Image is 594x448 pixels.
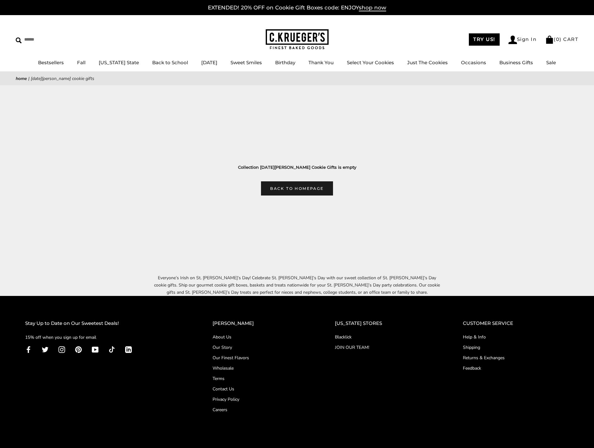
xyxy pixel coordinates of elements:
img: Search [16,37,22,43]
a: Thank You [308,60,334,65]
a: JOIN OUR TEAM! [335,344,438,351]
a: Wholesale [213,365,309,371]
a: Feedback [463,365,569,371]
a: Home [16,76,27,82]
a: Back to School [152,60,188,65]
h3: Collection [DATE][PERSON_NAME] Cookie Gifts is empty [25,164,569,171]
h2: [PERSON_NAME] [213,320,309,327]
a: Shipping [463,344,569,351]
a: Business Gifts [499,60,533,65]
a: TikTok [108,346,115,353]
a: TRY US! [469,33,500,46]
span: [DATE][PERSON_NAME] Cookie Gifts [31,76,94,82]
a: (0) CART [545,36,578,42]
a: Occasions [461,60,486,65]
a: Careers [213,406,309,413]
span: 0 [556,36,560,42]
a: Help & Info [463,334,569,340]
img: C.KRUEGER'S [266,29,329,50]
h2: CUSTOMER SERVICE [463,320,569,327]
a: YouTube [92,346,98,353]
a: Our Story [213,344,309,351]
p: Everyone’s Irish on St. [PERSON_NAME]’s Day! Celebrate St. [PERSON_NAME]’s Day with our sweet col... [153,274,442,296]
a: Bestsellers [38,60,64,65]
a: Birthday [275,60,295,65]
a: Sweet Smiles [230,60,262,65]
a: [DATE] [201,60,217,65]
span: shop now [359,4,386,11]
span: | [28,76,30,82]
img: Account [508,36,517,44]
a: Twitter [42,346,48,353]
a: Back to homepage [261,181,333,196]
a: Just The Cookies [407,60,448,65]
input: Search [16,35,91,44]
h2: [US_STATE] STORES [335,320,438,327]
a: Fall [77,60,86,65]
a: About Us [213,334,309,340]
a: Terms [213,375,309,382]
a: Select Your Cookies [347,60,394,65]
a: Pinterest [75,346,82,353]
a: [US_STATE] State [99,60,139,65]
a: Privacy Policy [213,396,309,403]
a: Facebook [25,346,32,353]
a: Instagram [58,346,65,353]
h2: Stay Up to Date on Our Sweetest Deals! [25,320,187,327]
nav: breadcrumbs [16,75,578,82]
a: Contact Us [213,386,309,392]
img: Bag [545,36,554,44]
a: EXTENDED! 20% OFF on Cookie Gift Boxes code: ENJOYshop now [208,4,386,11]
p: 15% off when you sign up for email [25,334,187,341]
a: Blacklick [335,334,438,340]
a: Sign In [508,36,537,44]
a: LinkedIn [125,346,132,353]
a: Our Finest Flavors [213,354,309,361]
a: Returns & Exchanges [463,354,569,361]
a: Sale [546,60,556,65]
